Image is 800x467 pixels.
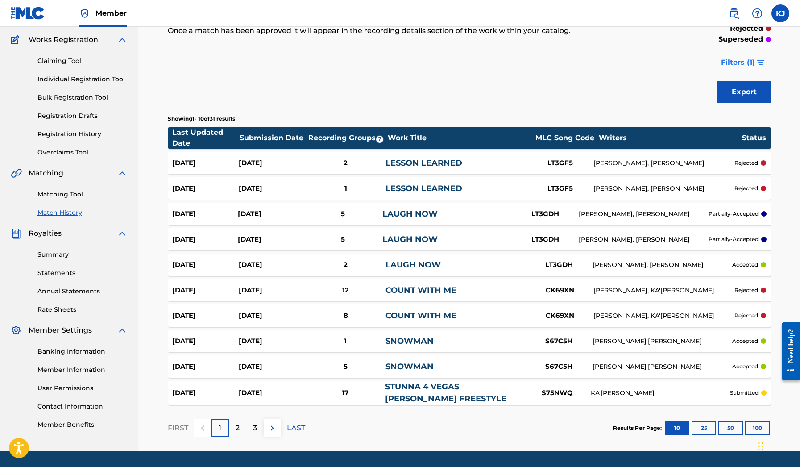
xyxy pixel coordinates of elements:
[305,260,385,270] div: 2
[385,382,506,404] a: STUNNA 4 VEGAS [PERSON_NAME] FREESTYLE
[37,268,128,278] a: Statements
[771,4,789,22] div: User Menu
[239,388,305,398] div: [DATE]
[526,183,593,194] div: LT3GF5
[172,311,239,321] div: [DATE]
[716,51,771,74] button: Filters (1)
[11,7,45,20] img: MLC Logo
[709,235,759,243] p: partially-accepted
[579,209,709,219] div: [PERSON_NAME], [PERSON_NAME]
[717,81,771,103] button: Export
[512,209,579,219] div: LT3GDH
[29,325,92,336] span: Member Settings
[29,228,62,239] span: Royalties
[734,159,758,167] p: rejected
[37,93,128,102] a: Bulk Registration Tool
[579,235,709,244] div: [PERSON_NAME], [PERSON_NAME]
[593,158,734,168] div: [PERSON_NAME], [PERSON_NAME]
[172,285,239,296] div: [DATE]
[745,421,770,435] button: 100
[385,260,441,270] a: LAUGH NOW
[238,209,303,219] div: [DATE]
[303,234,382,245] div: 5
[240,133,307,143] div: Submission Date
[37,384,128,393] a: User Permissions
[172,260,239,270] div: [DATE]
[238,234,303,245] div: [DATE]
[755,424,800,467] div: Chat Widget
[172,127,239,149] div: Last Updated Date
[732,261,758,269] p: accepted
[526,311,593,321] div: CK69XN
[385,311,456,321] a: COUNT WITH ME
[385,158,462,168] a: LESSON LEARNED
[593,337,733,346] div: [PERSON_NAME]'[PERSON_NAME]
[253,423,257,434] p: 3
[526,285,593,296] div: CK69XN
[385,336,434,346] a: SNOWMAN
[385,285,456,295] a: COUNT WITH ME
[172,388,239,398] div: [DATE]
[524,388,591,398] div: S75NWQ
[239,260,305,270] div: [DATE]
[37,287,128,296] a: Annual Statements
[172,158,239,168] div: [DATE]
[775,314,800,388] iframe: Resource Center
[709,210,759,218] p: partially-accepted
[239,183,306,194] div: [DATE]
[730,389,759,397] p: submitted
[37,347,128,356] a: Banking Information
[172,234,238,245] div: [DATE]
[526,260,593,270] div: LT3GDH
[732,363,758,371] p: accepted
[37,420,128,429] a: Member Benefits
[303,209,382,219] div: 5
[306,311,386,321] div: 8
[239,336,305,346] div: [DATE]
[306,158,386,168] div: 2
[219,423,221,434] p: 1
[531,133,598,143] div: MLC Song Code
[613,424,664,432] p: Results Per Page:
[512,234,579,245] div: LT3GDH
[307,133,387,143] div: Recording Groups
[718,34,763,45] p: superseded
[29,34,98,45] span: Works Registration
[172,362,239,372] div: [DATE]
[385,183,462,193] a: LESSON LEARNED
[721,57,755,68] span: Filters ( 1 )
[593,311,734,321] div: [PERSON_NAME], KA'[PERSON_NAME]
[757,60,765,65] img: filter
[11,34,22,45] img: Works Registration
[526,158,593,168] div: LT3GF5
[732,337,758,345] p: accepted
[305,388,385,398] div: 17
[37,250,128,259] a: Summary
[37,148,128,157] a: Overclaims Tool
[29,168,63,179] span: Matching
[239,158,306,168] div: [DATE]
[168,115,235,123] p: Showing 1 - 10 of 31 results
[37,365,128,375] a: Member Information
[748,4,766,22] div: Help
[382,234,438,244] a: LAUGH NOW
[725,4,743,22] a: Public Search
[376,136,383,143] span: ?
[37,111,128,121] a: Registration Drafts
[11,228,21,239] img: Royalties
[382,209,438,219] a: LAUGH NOW
[305,336,385,346] div: 1
[168,423,188,434] p: FIRST
[591,388,730,398] div: KA'[PERSON_NAME]
[758,433,763,460] div: Drag
[117,228,128,239] img: expand
[734,184,758,192] p: rejected
[305,362,385,372] div: 5
[37,56,128,66] a: Claiming Tool
[267,423,278,434] img: right
[593,362,733,371] div: [PERSON_NAME]'[PERSON_NAME]
[306,285,386,296] div: 12
[37,75,128,84] a: Individual Registration Tool
[752,8,763,19] img: help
